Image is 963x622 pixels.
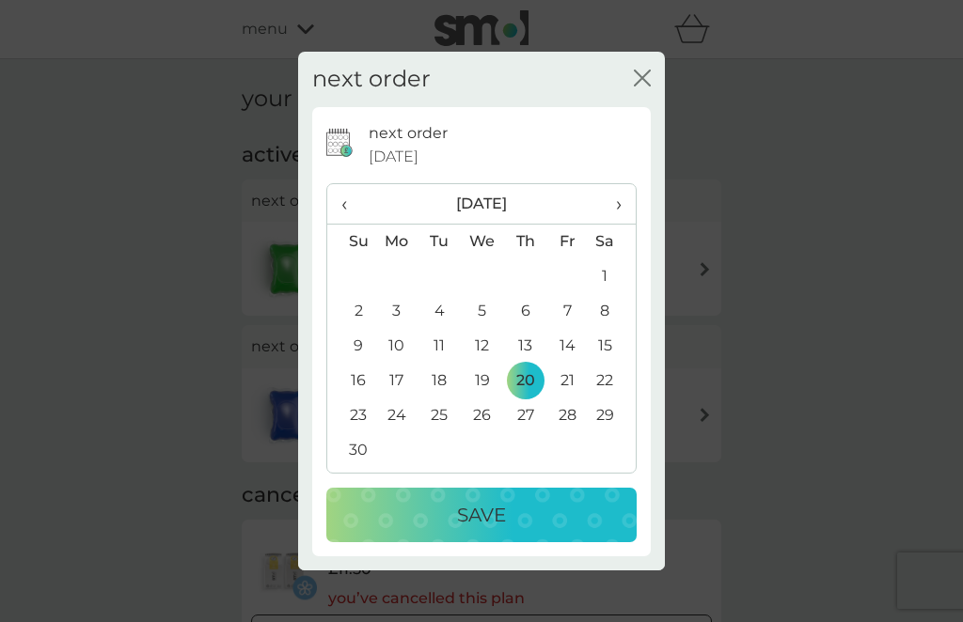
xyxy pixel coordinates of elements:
td: 12 [461,329,504,364]
td: 9 [327,329,375,364]
td: 14 [546,329,589,364]
td: 11 [418,329,461,364]
button: close [634,70,651,89]
td: 17 [375,364,418,398]
td: 28 [546,398,589,433]
td: 29 [589,398,636,433]
td: 10 [375,329,418,364]
td: 6 [504,294,546,329]
td: 26 [461,398,504,433]
span: [DATE] [369,145,418,169]
th: Tu [418,224,461,259]
td: 2 [327,294,375,329]
th: Fr [546,224,589,259]
td: 8 [589,294,636,329]
td: 27 [504,398,546,433]
td: 7 [546,294,589,329]
td: 1 [589,259,636,294]
th: Su [327,224,375,259]
span: › [603,184,622,224]
td: 18 [418,364,461,398]
th: We [461,224,504,259]
td: 30 [327,433,375,468]
td: 4 [418,294,461,329]
p: next order [369,121,448,146]
th: Sa [589,224,636,259]
td: 16 [327,364,375,398]
button: Save [326,488,637,542]
td: 23 [327,398,375,433]
th: [DATE] [375,184,589,225]
td: 24 [375,398,418,433]
span: ‹ [341,184,361,224]
h2: next order [312,66,431,93]
th: Th [504,224,546,259]
td: 19 [461,364,504,398]
td: 5 [461,294,504,329]
td: 13 [504,329,546,364]
p: Save [457,500,506,530]
td: 21 [546,364,589,398]
td: 15 [589,329,636,364]
td: 20 [504,364,546,398]
td: 25 [418,398,461,433]
td: 22 [589,364,636,398]
td: 3 [375,294,418,329]
th: Mo [375,224,418,259]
